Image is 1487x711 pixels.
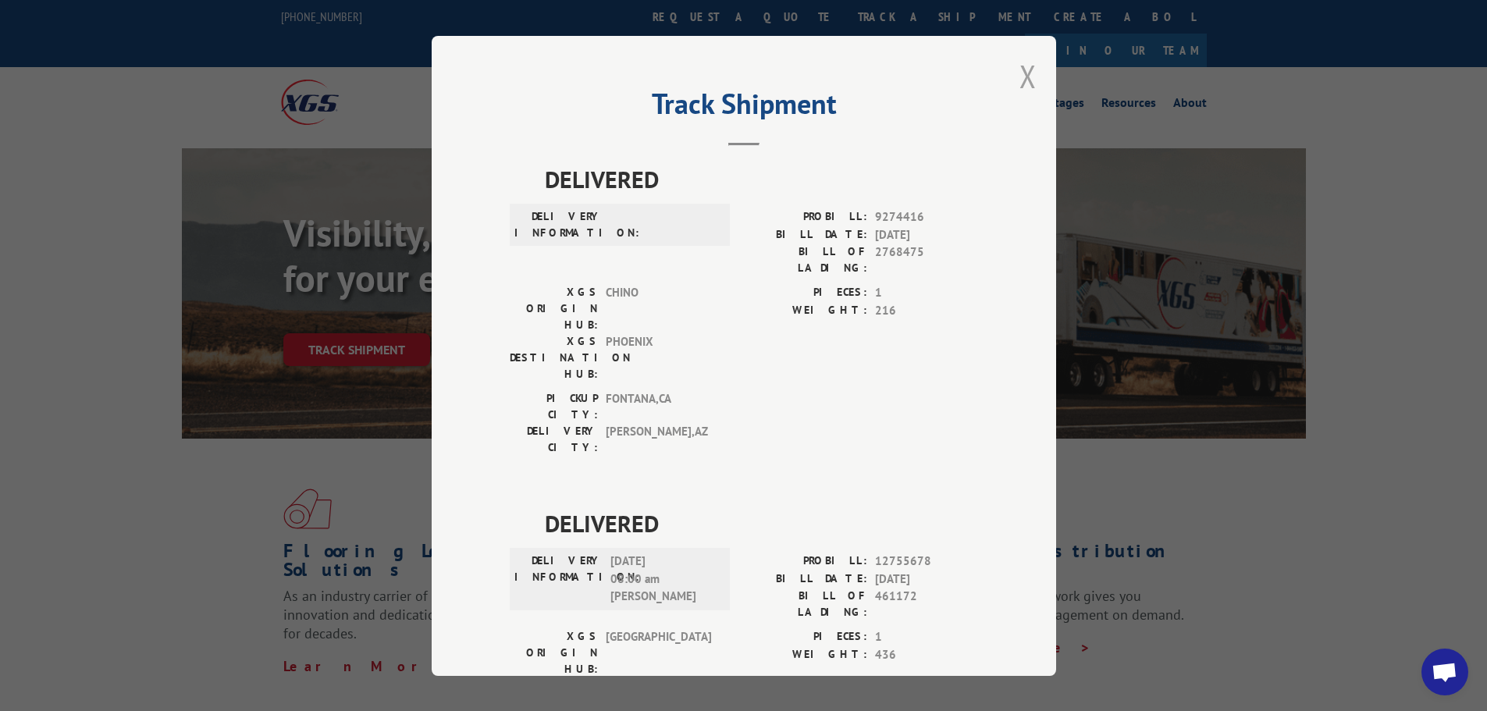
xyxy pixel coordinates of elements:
span: [DATE] 08:00 am [PERSON_NAME] [610,553,716,606]
span: 2768475 [875,244,978,276]
span: 1 [875,628,978,646]
span: 461172 [875,588,978,620]
span: 436 [875,645,978,663]
span: 9274416 [875,208,978,226]
span: PHOENIX [606,333,711,382]
label: PIECES: [744,628,867,646]
span: [GEOGRAPHIC_DATA] [606,628,711,677]
label: WEIGHT: [744,645,867,663]
label: WEIGHT: [744,301,867,319]
label: XGS DESTINATION HUB: [510,333,598,382]
label: PIECES: [744,284,867,302]
div: Open chat [1421,649,1468,695]
span: 12755678 [875,553,978,571]
label: XGS ORIGIN HUB: [510,628,598,677]
label: BILL DATE: [744,570,867,588]
label: BILL OF LADING: [744,244,867,276]
label: PROBILL: [744,208,867,226]
span: [PERSON_NAME] , AZ [606,423,711,456]
span: 1 [875,284,978,302]
label: PICKUP CITY: [510,390,598,423]
span: CHINO [606,284,711,333]
span: FONTANA , CA [606,390,711,423]
label: PROBILL: [744,553,867,571]
span: [DATE] [875,226,978,244]
label: DELIVERY INFORMATION: [514,553,603,606]
span: DELIVERED [545,162,978,197]
label: BILL DATE: [744,226,867,244]
label: XGS ORIGIN HUB: [510,284,598,333]
span: 216 [875,301,978,319]
span: [DATE] [875,570,978,588]
span: DELIVERED [545,506,978,541]
button: Close modal [1019,55,1037,97]
label: DELIVERY INFORMATION: [514,208,603,241]
label: DELIVERY CITY: [510,423,598,456]
label: BILL OF LADING: [744,588,867,620]
h2: Track Shipment [510,93,978,123]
